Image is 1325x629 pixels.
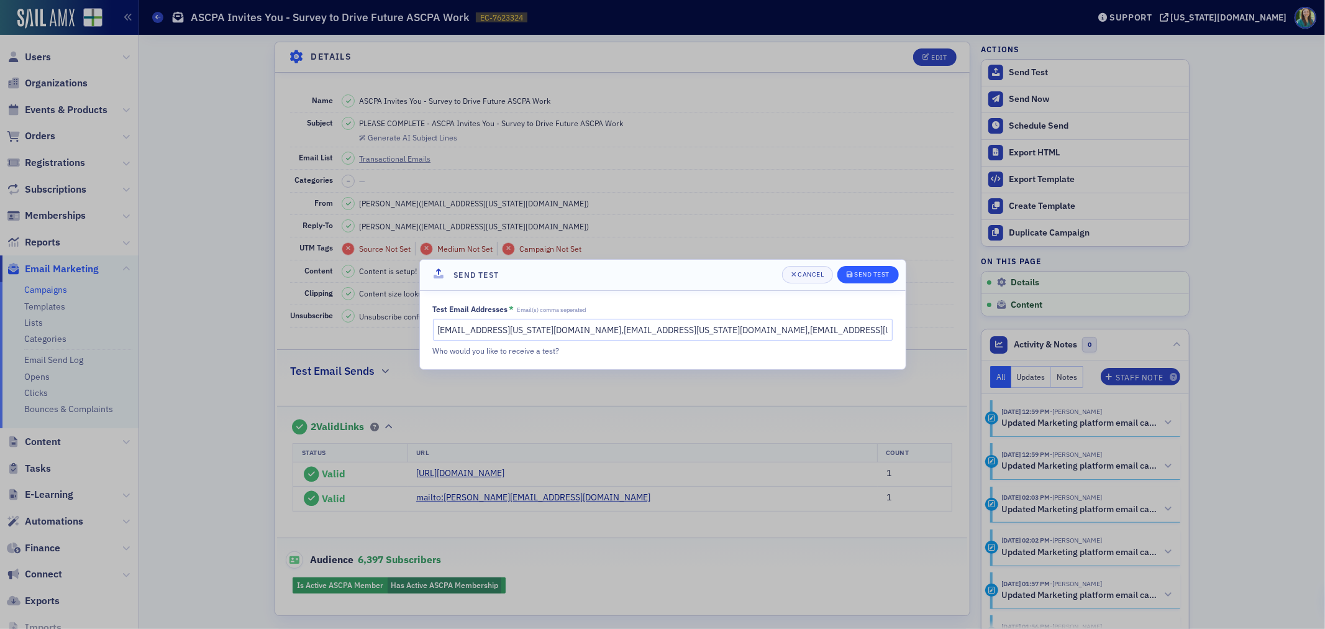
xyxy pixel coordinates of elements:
button: Send Test [837,266,899,283]
abbr: This field is required [509,304,514,315]
div: Test Email Addresses [433,305,508,314]
div: Who would you like to receive a test? [433,345,850,356]
h4: Send Test [453,269,499,280]
span: Email(s) comma seperated [517,306,586,314]
button: Cancel [782,266,834,283]
div: Send Test [854,271,890,278]
div: Cancel [798,271,824,278]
